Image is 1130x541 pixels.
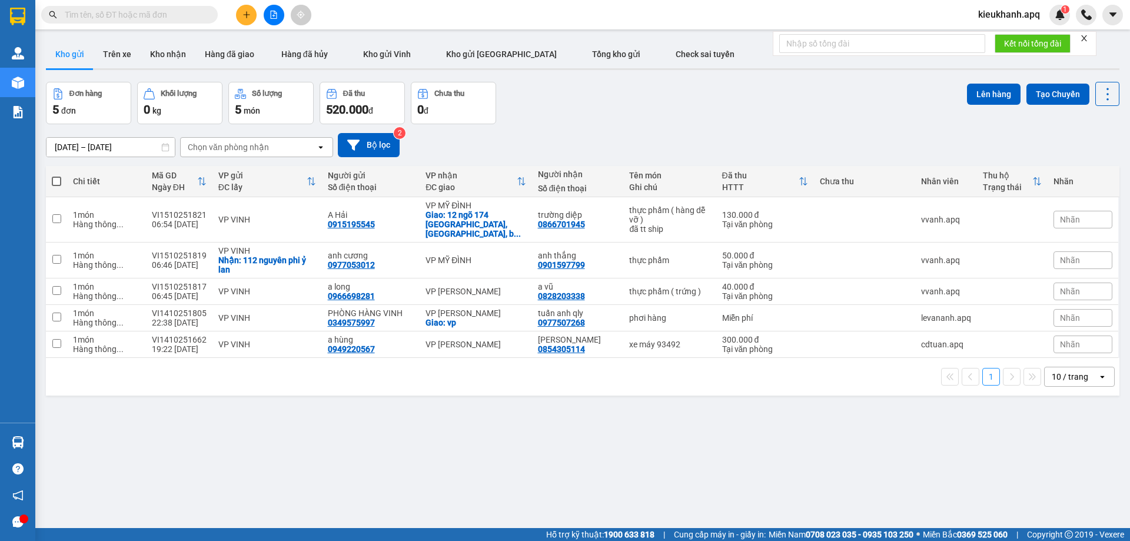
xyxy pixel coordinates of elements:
div: vvanh.apq [921,255,971,265]
div: Đã thu [722,171,799,180]
div: Chi tiết [73,177,139,186]
div: VP [PERSON_NAME] [426,287,526,296]
div: 0977053012 [328,260,375,270]
div: thực phẩm ( trứng ) [629,287,710,296]
div: 10 / trang [1052,371,1088,383]
span: ... [117,291,124,301]
button: Bộ lọc [338,133,400,157]
div: Hàng thông thường [73,220,139,229]
span: | [1016,528,1018,541]
div: Tại văn phòng [722,291,809,301]
div: 1 món [73,308,139,318]
span: Check sai tuyến [676,49,734,59]
div: VP MỸ ĐÌNH [426,201,526,210]
span: copyright [1065,530,1073,539]
th: Toggle SortBy [420,166,531,197]
button: plus [236,5,257,25]
div: đã tt ship [629,224,710,234]
button: 1 [982,368,1000,386]
button: Kho gửi [46,40,94,68]
span: search [49,11,57,19]
div: 0828203338 [538,291,585,301]
div: 0901597799 [538,260,585,270]
div: a hùng [328,335,414,344]
div: Ghi chú [629,182,710,192]
span: 520.000 [326,102,368,117]
span: question-circle [12,463,24,474]
div: Nhãn [1053,177,1112,186]
button: Đã thu520.000đ [320,82,405,124]
span: Nhãn [1060,313,1080,323]
span: caret-down [1108,9,1118,20]
img: solution-icon [12,106,24,118]
div: VP [PERSON_NAME] [426,308,526,318]
span: Miền Bắc [923,528,1008,541]
input: Select a date range. [46,138,175,157]
strong: 1900 633 818 [604,530,654,539]
span: 0 [144,102,150,117]
span: notification [12,490,24,501]
div: VP VINH [218,246,316,255]
div: Tại văn phòng [722,220,809,229]
div: phơi hàng [629,313,710,323]
span: ... [117,344,124,354]
div: 130.000 đ [722,210,809,220]
input: Nhập số tổng đài [779,34,985,53]
span: Hàng đã hủy [281,49,328,59]
button: Số lượng5món [228,82,314,124]
span: Tổng kho gửi [592,49,640,59]
div: ĐC lấy [218,182,307,192]
div: Ngày ĐH [152,182,197,192]
img: icon-new-feature [1055,9,1065,20]
span: ... [117,318,124,327]
span: message [12,516,24,527]
div: Hàng thông thường [73,260,139,270]
img: warehouse-icon [12,77,24,89]
div: 0949220567 [328,344,375,354]
div: Hàng thông thường [73,291,139,301]
div: Tại văn phòng [722,260,809,270]
div: Hàng thông thường [73,318,139,327]
span: Nhãn [1060,340,1080,349]
div: tiến dũng [538,335,618,344]
span: kg [152,106,161,115]
span: kieukhanh.apq [969,7,1049,22]
div: Số điện thoại [328,182,414,192]
div: 0854305114 [538,344,585,354]
div: VP [PERSON_NAME] [426,340,526,349]
button: Đơn hàng5đơn [46,82,131,124]
div: HTTT [722,182,799,192]
div: 06:46 [DATE] [152,260,207,270]
div: Số điện thoại [538,184,618,193]
div: cdtuan.apq [921,340,971,349]
div: Nhân viên [921,177,971,186]
div: PHÒNG HÀNG VINH [328,308,414,318]
div: a vũ [538,282,618,291]
div: 0966698281 [328,291,375,301]
div: VP VINH [218,313,316,323]
div: xe máy 93492 [629,340,710,349]
span: aim [297,11,305,19]
span: 0 [417,102,424,117]
div: vvanh.apq [921,215,971,224]
div: 1 món [73,335,139,344]
strong: 0369 525 060 [957,530,1008,539]
div: VP VINH [218,340,316,349]
span: ⚪️ [916,532,920,537]
span: Nhãn [1060,287,1080,296]
div: 06:54 [DATE] [152,220,207,229]
span: đ [368,106,373,115]
span: ... [117,220,124,229]
div: a long [328,282,414,291]
span: ... [117,260,124,270]
button: Kết nối tổng đài [995,34,1071,53]
sup: 2 [394,127,406,139]
div: VI1510251817 [152,282,207,291]
div: vvanh.apq [921,287,971,296]
th: Toggle SortBy [146,166,212,197]
div: 1 món [73,210,139,220]
div: 0866701945 [538,220,585,229]
button: Hàng đã giao [195,40,264,68]
span: Kho gửi Vinh [363,49,411,59]
div: Khối lượng [161,89,197,98]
